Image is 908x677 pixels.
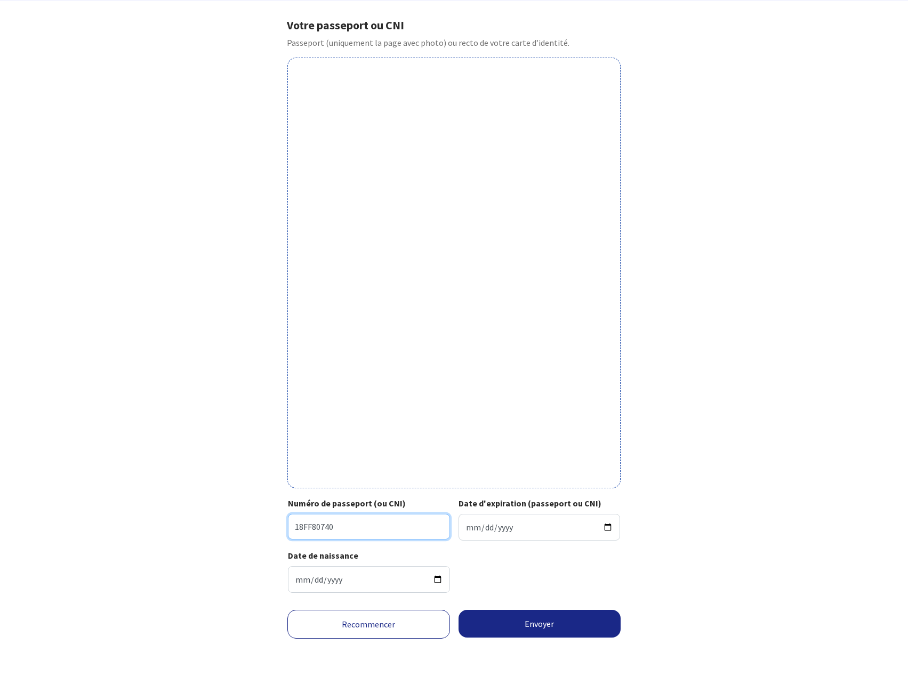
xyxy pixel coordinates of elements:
a: Recommencer [287,610,450,639]
h1: Votre passeport ou CNI [287,18,621,32]
p: Passeport (uniquement la page avec photo) ou recto de votre carte d’identité. [287,36,621,49]
strong: Date de naissance [288,550,358,561]
strong: Date d'expiration (passeport ou CNI) [459,498,601,509]
button: Envoyer [459,610,621,638]
strong: Numéro de passeport (ou CNI) [288,498,406,509]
